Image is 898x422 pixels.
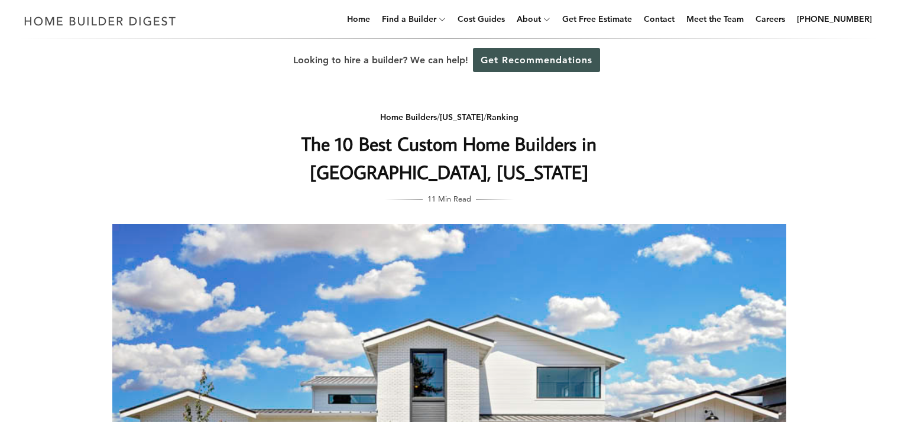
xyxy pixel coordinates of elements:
[213,129,685,186] h1: The 10 Best Custom Home Builders in [GEOGRAPHIC_DATA], [US_STATE]
[473,48,600,72] a: Get Recommendations
[427,192,471,205] span: 11 Min Read
[487,112,518,122] a: Ranking
[19,9,181,33] img: Home Builder Digest
[213,110,685,125] div: / /
[380,112,437,122] a: Home Builders
[440,112,484,122] a: [US_STATE]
